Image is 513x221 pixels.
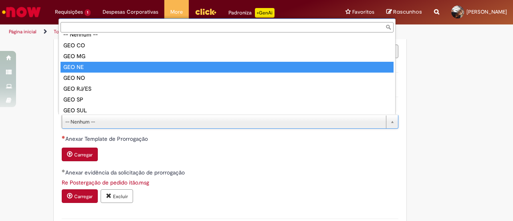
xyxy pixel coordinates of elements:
div: GEO CO [61,40,394,51]
div: GEO MG [61,51,394,62]
div: GEO RJ/ES [61,83,394,94]
ul: Geografia [59,34,395,114]
div: GEO SP [61,94,394,105]
div: GEO NE [61,62,394,73]
div: -- Nenhum -- [61,29,394,40]
div: GEO SUL [61,105,394,116]
div: GEO NO [61,73,394,83]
